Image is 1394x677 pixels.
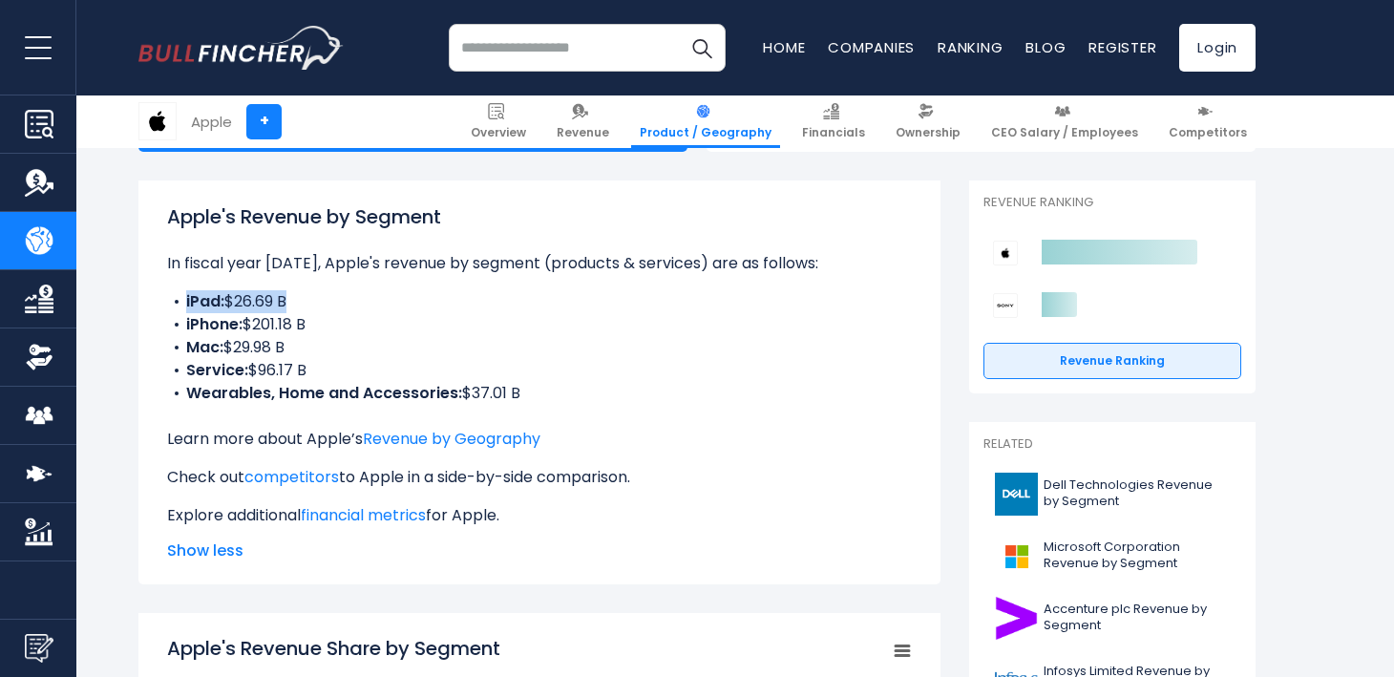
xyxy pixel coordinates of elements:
[167,252,912,275] p: In fiscal year [DATE], Apple's revenue by segment (products & services) are as follows:
[25,343,53,371] img: Ownership
[995,535,1038,578] img: MSFT logo
[167,504,912,527] p: Explore additional for Apple.
[1044,539,1230,572] span: Microsoft Corporation Revenue by Segment
[1044,602,1230,634] span: Accenture plc Revenue by Segment
[167,202,912,231] h1: Apple's Revenue by Segment
[186,336,223,358] b: Mac:
[631,95,780,148] a: Product / Geography
[995,597,1038,640] img: ACN logo
[138,26,344,70] a: Go to homepage
[993,241,1018,265] img: Apple competitors logo
[1179,24,1256,72] a: Login
[991,125,1138,140] span: CEO Salary / Employees
[993,293,1018,318] img: Sony Group Corporation competitors logo
[301,504,426,526] a: financial metrics
[983,436,1241,453] p: Related
[793,95,874,148] a: Financials
[167,382,912,405] li: $37.01 B
[1088,37,1156,57] a: Register
[363,428,540,450] a: Revenue by Geography
[1169,125,1247,140] span: Competitors
[186,290,224,312] b: iPad:
[186,382,462,404] b: Wearables, Home and Accessories:
[828,37,915,57] a: Companies
[983,468,1241,520] a: Dell Technologies Revenue by Segment
[678,24,726,72] button: Search
[802,125,865,140] span: Financials
[983,343,1241,379] a: Revenue Ranking
[983,530,1241,582] a: Microsoft Corporation Revenue by Segment
[462,95,535,148] a: Overview
[896,125,961,140] span: Ownership
[938,37,1003,57] a: Ranking
[167,428,912,451] p: Learn more about Apple’s
[167,359,912,382] li: $96.17 B
[1025,37,1066,57] a: Blog
[167,290,912,313] li: $26.69 B
[167,313,912,336] li: $201.18 B
[763,37,805,57] a: Home
[191,111,232,133] div: Apple
[1044,477,1230,510] span: Dell Technologies Revenue by Segment
[186,359,248,381] b: Service:
[548,95,618,148] a: Revenue
[640,125,771,140] span: Product / Geography
[186,313,243,335] b: iPhone:
[167,539,912,562] span: Show less
[244,466,339,488] a: competitors
[167,336,912,359] li: $29.98 B
[1160,95,1256,148] a: Competitors
[138,26,344,70] img: bullfincher logo
[167,635,500,662] tspan: Apple's Revenue Share by Segment
[471,125,526,140] span: Overview
[995,473,1038,516] img: DELL logo
[887,95,969,148] a: Ownership
[139,103,176,139] img: AAPL logo
[246,104,282,139] a: +
[557,125,609,140] span: Revenue
[167,466,912,489] p: Check out to Apple in a side-by-side comparison.
[982,95,1147,148] a: CEO Salary / Employees
[983,592,1241,645] a: Accenture plc Revenue by Segment
[983,195,1241,211] p: Revenue Ranking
